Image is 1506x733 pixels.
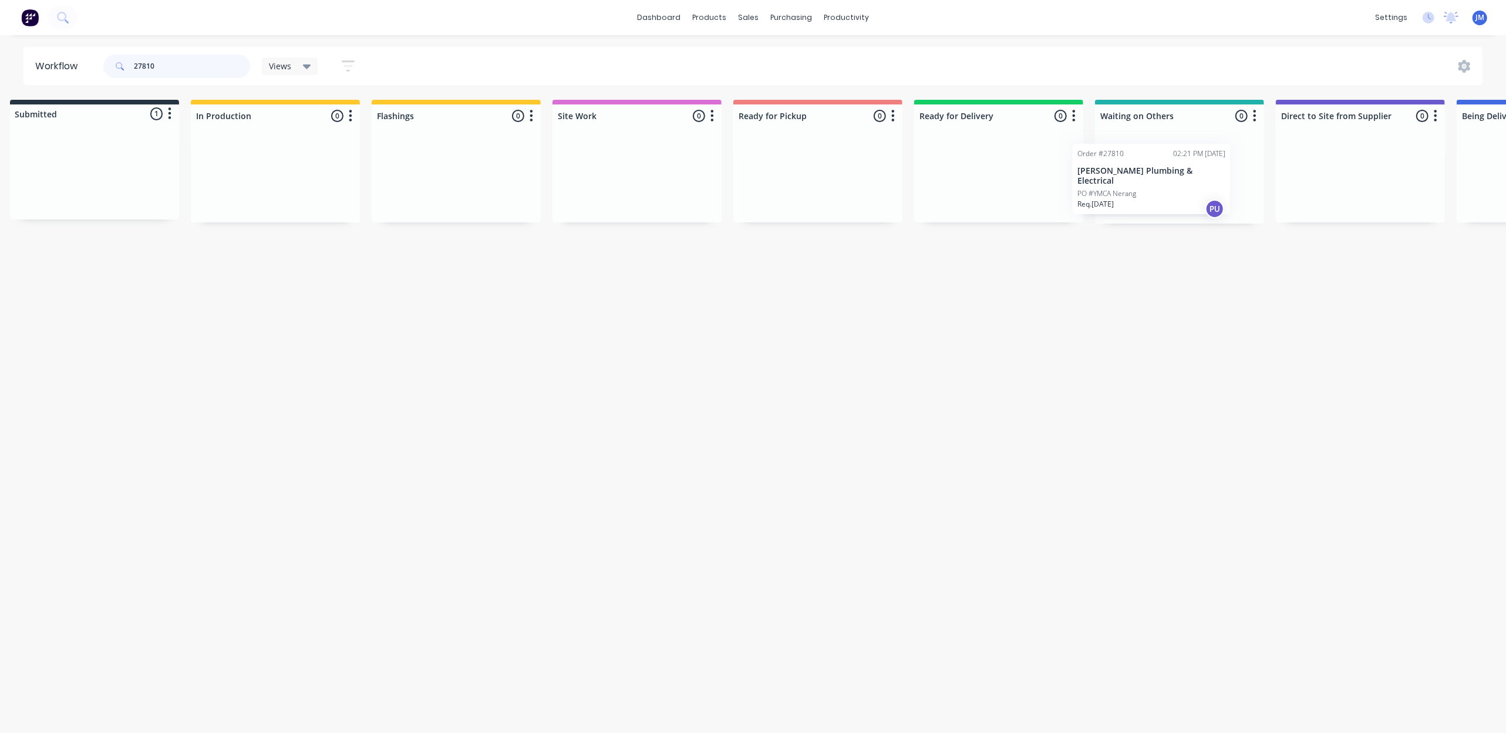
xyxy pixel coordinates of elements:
[377,110,493,122] input: Enter column name…
[558,110,673,122] input: Enter column name…
[1100,110,1216,122] input: Enter column name…
[739,110,854,122] input: Enter column name…
[693,110,705,122] span: 0
[1281,110,1397,122] input: Enter column name…
[919,110,1035,122] input: Enter column name…
[12,108,57,120] div: Submitted
[631,9,686,26] a: dashboard
[874,110,886,122] span: 0
[269,60,291,72] span: Views
[818,9,875,26] div: productivity
[686,9,732,26] div: products
[331,110,343,122] span: 0
[1369,9,1413,26] div: settings
[1235,110,1248,122] span: 0
[512,110,524,122] span: 0
[196,110,312,122] input: Enter column name…
[732,9,764,26] div: sales
[1475,12,1484,23] span: JM
[1054,110,1067,122] span: 0
[21,9,39,26] img: Factory
[150,107,163,120] span: 1
[1416,110,1428,122] span: 0
[35,59,83,73] div: Workflow
[134,55,250,78] input: Search for orders...
[764,9,818,26] div: purchasing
